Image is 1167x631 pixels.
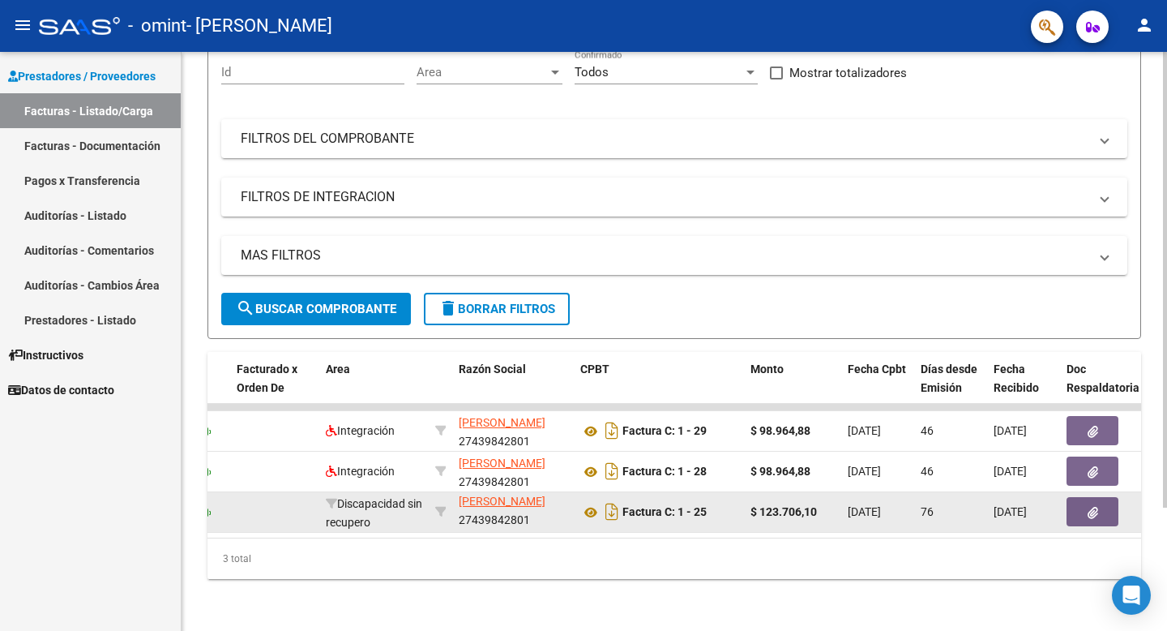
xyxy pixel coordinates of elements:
span: Area [326,363,350,376]
span: [PERSON_NAME] [459,495,545,508]
div: 27439842801 [459,495,567,529]
span: Razón Social [459,363,526,376]
datatable-header-cell: Facturado x Orden De [230,352,319,423]
button: Buscar Comprobante [221,293,411,325]
span: [DATE] [994,505,1027,518]
span: Doc Respaldatoria [1067,363,1139,394]
strong: Factura C: 1 - 25 [622,506,707,519]
span: [DATE] [994,424,1027,437]
strong: Factura C: 1 - 29 [622,425,707,438]
span: 76 [921,505,934,518]
mat-expansion-panel-header: FILTROS DEL COMPROBANTE [221,119,1127,158]
mat-panel-title: MAS FILTROS [241,247,1088,264]
datatable-header-cell: Días desde Emisión [914,352,987,423]
mat-icon: person [1135,15,1154,35]
strong: $ 98.964,88 [750,424,810,437]
span: Mostrar totalizadores [789,63,907,83]
span: Fecha Recibido [994,363,1039,394]
span: [DATE] [848,465,881,478]
span: Borrar Filtros [438,302,555,316]
datatable-header-cell: Doc Respaldatoria [1060,352,1157,423]
mat-expansion-panel-header: MAS FILTROS [221,236,1127,275]
span: Integración [326,465,395,478]
span: Instructivos [8,346,83,364]
div: 27439842801 [459,454,567,488]
span: - omint [128,8,186,44]
div: Open Intercom Messenger [1112,576,1151,615]
mat-icon: menu [13,15,32,35]
span: Prestadores / Proveedores [8,67,156,85]
mat-panel-title: FILTROS DEL COMPROBANTE [241,130,1088,148]
datatable-header-cell: Fecha Cpbt [841,352,914,423]
mat-panel-title: FILTROS DE INTEGRACION [241,188,1088,206]
span: 46 [921,465,934,478]
span: [DATE] [994,465,1027,478]
span: - [PERSON_NAME] [186,8,332,44]
span: [DATE] [848,505,881,518]
span: Discapacidad sin recupero [326,497,422,529]
span: 46 [921,424,934,437]
span: CPBT [580,363,609,376]
strong: Factura C: 1 - 28 [622,466,707,479]
div: 3 total [207,539,1141,579]
mat-expansion-panel-header: FILTROS DE INTEGRACION [221,178,1127,217]
mat-icon: search [236,298,255,318]
datatable-header-cell: CPBT [574,352,744,423]
span: Buscar Comprobante [236,302,396,316]
datatable-header-cell: Area [319,352,429,423]
strong: $ 123.706,10 [750,505,817,518]
span: Facturado x Orden De [237,363,297,394]
span: Area [417,65,548,79]
span: Todos [575,65,609,79]
span: Integración [326,424,395,437]
span: Días desde Emisión [921,363,977,394]
strong: $ 98.964,88 [750,465,810,478]
datatable-header-cell: Fecha Recibido [987,352,1060,423]
i: Descargar documento [601,499,622,525]
span: Monto [750,363,784,376]
div: 27439842801 [459,414,567,448]
mat-icon: delete [438,298,458,318]
i: Descargar documento [601,458,622,484]
datatable-header-cell: Monto [744,352,841,423]
datatable-header-cell: Razón Social [452,352,574,423]
button: Borrar Filtros [424,293,570,325]
span: [DATE] [848,424,881,437]
span: [PERSON_NAME] [459,416,545,429]
span: Fecha Cpbt [848,363,906,376]
span: Datos de contacto [8,381,114,399]
span: [PERSON_NAME] [459,457,545,470]
i: Descargar documento [601,418,622,444]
